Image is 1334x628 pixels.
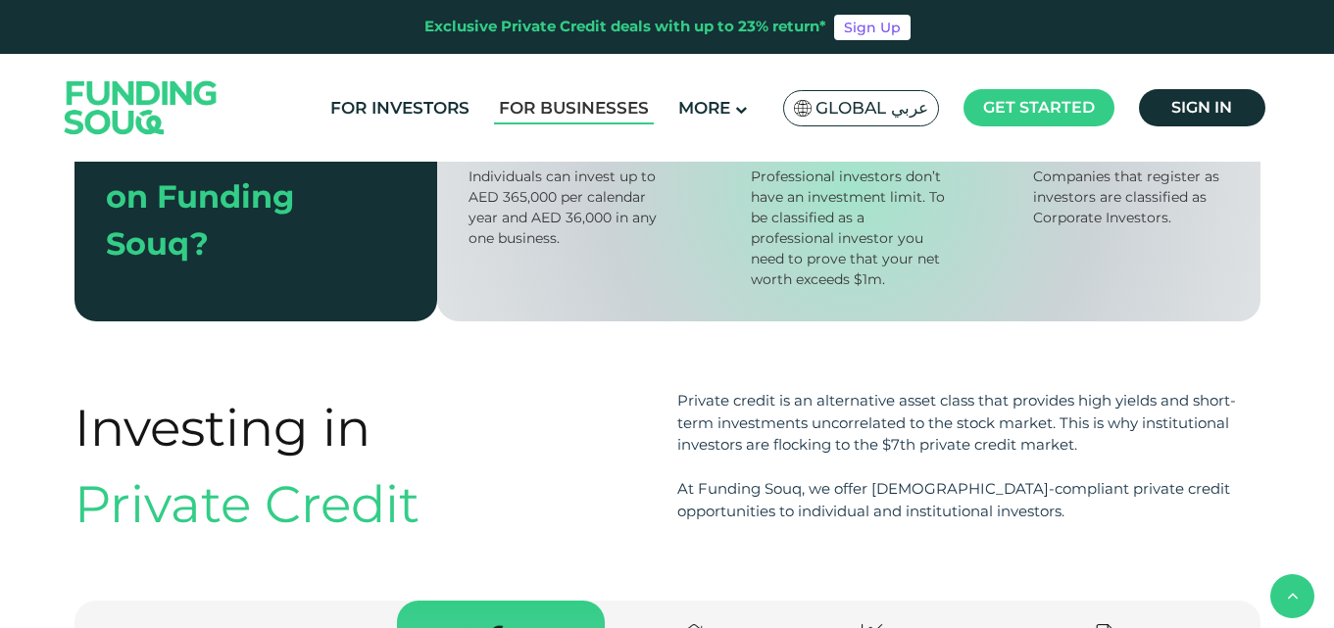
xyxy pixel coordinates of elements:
[1139,89,1265,126] a: Sign in
[494,92,654,124] a: For Businesses
[677,478,1260,522] div: At Funding Souq, we offer [DEMOGRAPHIC_DATA]-compliant private credit opportunities to individual...
[1270,574,1314,618] button: back
[45,58,237,157] img: Logo
[325,92,474,124] a: For Investors
[678,98,730,118] span: More
[983,98,1095,117] span: Get started
[1171,98,1232,117] span: Sign in
[106,126,375,267] div: Who can invest on Funding Souq?
[677,390,1260,457] div: Private credit is an alternative asset class that provides high yields and short-term investments...
[74,390,658,466] div: Investing in
[74,466,658,543] div: Private Credit
[751,167,947,290] div: Professional investors don’t have an investment limit. To be classified as a professional investo...
[1033,167,1229,228] div: Companies that register as investors are classified as Corporate Investors.
[469,167,665,249] div: Individuals can invest up to AED 365,000 per calendar year and AED 36,000 in any one business.
[815,97,928,120] span: Global عربي
[834,15,911,40] a: Sign Up
[794,100,812,117] img: SA Flag
[424,16,826,38] div: Exclusive Private Credit deals with up to 23% return*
